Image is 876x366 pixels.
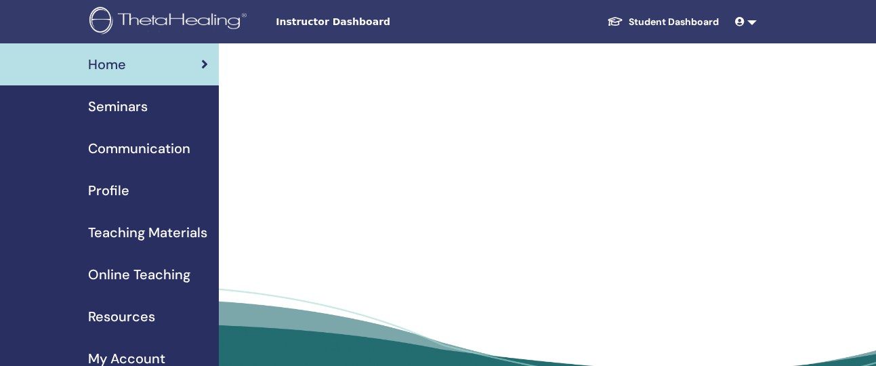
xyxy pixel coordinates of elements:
[596,9,730,35] a: Student Dashboard
[88,54,126,75] span: Home
[607,16,623,27] img: graduation-cap-white.svg
[88,138,190,159] span: Communication
[88,96,148,117] span: Seminars
[88,306,155,327] span: Resources
[88,180,129,201] span: Profile
[88,222,207,243] span: Teaching Materials
[276,15,479,29] span: Instructor Dashboard
[88,264,190,285] span: Online Teaching
[89,7,251,37] img: logo.png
